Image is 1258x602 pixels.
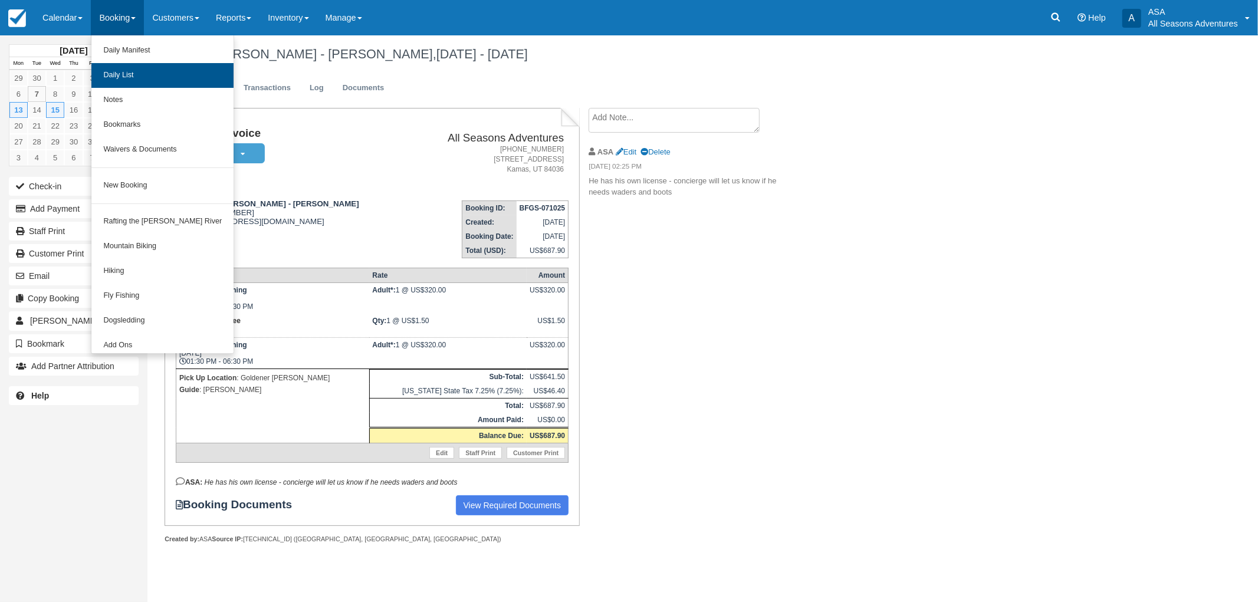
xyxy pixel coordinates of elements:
td: [DATE] [517,215,569,229]
a: 1 [46,70,64,86]
td: US$687.90 [517,244,569,258]
a: 21 [28,118,46,134]
a: Waivers & Documents [91,137,234,162]
strong: Pick Up Location [179,374,237,382]
a: Staff Print [459,447,502,459]
p: ASA [1148,6,1238,18]
a: 6 [64,150,83,166]
a: 29 [9,70,28,86]
i: Help [1078,14,1086,22]
span: [DATE] - [DATE] [436,47,528,61]
th: Amount [527,268,569,283]
a: 6 [9,86,28,102]
th: Total (USD): [462,244,517,258]
td: 1 @ US$320.00 [369,283,527,314]
th: Tue [28,57,46,70]
a: 7 [83,150,101,166]
th: Rate [369,268,527,283]
a: 5 [46,150,64,166]
td: US$46.40 [527,384,569,399]
a: 8 [46,86,64,102]
a: Dogsledding [91,308,234,333]
a: Bookmarks [91,113,234,137]
div: A [1122,9,1141,28]
th: Amount Paid: [369,413,527,428]
a: Notes [91,88,234,113]
address: [PHONE_NUMBER] [STREET_ADDRESS] Kamas, UT 84036 [413,144,564,175]
strong: Guide [179,386,199,394]
a: 17 [83,102,101,118]
button: Add Payment [9,199,139,218]
th: Booking ID: [462,201,517,216]
a: 15 [46,102,64,118]
img: checkfront-main-nav-mini-logo.png [8,9,26,27]
div: US$320.00 [530,286,565,304]
p: He has his own license - concierge will let us know if he needs waders and boots [589,176,787,198]
th: Sub-Total: [369,370,527,384]
a: Delete [641,147,670,156]
h1: Goldener [PERSON_NAME] - [PERSON_NAME], [156,47,1082,61]
th: Fri [83,57,101,70]
td: [DATE] [517,229,569,244]
th: Created: [462,215,517,229]
a: 27 [9,134,28,150]
div: ASA [TECHNICAL_ID] ([GEOGRAPHIC_DATA], [GEOGRAPHIC_DATA], [GEOGRAPHIC_DATA]) [165,535,579,544]
ul: Booking [91,35,234,354]
th: Balance Due: [369,428,527,443]
strong: Goldener [PERSON_NAME] - [PERSON_NAME] [183,199,359,208]
a: 16 [64,102,83,118]
strong: Source IP: [212,535,243,542]
strong: Adult* [372,341,395,349]
a: 30 [64,134,83,150]
a: Daily List [91,63,234,88]
a: 28 [28,134,46,150]
a: Hiking [91,259,234,284]
td: [DATE] 01:30 PM - 06:30 PM [176,338,369,369]
em: He has his own license - concierge will let us know if he needs waders and boots [205,478,458,486]
h1: Booking Invoice [176,127,409,140]
a: Help [9,386,139,405]
a: 4 [28,150,46,166]
strong: Adult* [372,286,395,294]
span: Help [1088,13,1106,22]
span: [PERSON_NAME] [30,316,98,325]
td: 1 @ US$320.00 [369,338,527,369]
button: Add Partner Attribution [9,357,139,376]
a: Staff Print [9,222,139,241]
a: Customer Print [507,447,565,459]
p: : Goldener [PERSON_NAME] [179,372,366,384]
strong: Created by: [165,535,199,542]
a: Reserved [176,143,261,165]
th: Wed [46,57,64,70]
strong: Booking Documents [176,498,303,511]
a: 20 [9,118,28,134]
em: [DATE] 02:25 PM [589,162,787,175]
th: Mon [9,57,28,70]
strong: BFGS-071025 [520,204,565,212]
a: Log [301,77,333,100]
button: Bookmark [9,334,139,353]
td: US$0.00 [527,413,569,428]
a: 14 [28,102,46,118]
th: Thu [64,57,83,70]
a: 2 [64,70,83,86]
a: Rafting the [PERSON_NAME] River [91,209,234,234]
button: Check-in [9,177,139,196]
strong: ASA: [176,478,202,486]
a: Mountain Biking [91,234,234,259]
h2: All Seasons Adventures [413,132,564,144]
div: [PHONE_NUMBER] [EMAIL_ADDRESS][DOMAIN_NAME] [176,199,409,226]
strong: ASA [597,147,613,156]
th: Total: [369,399,527,413]
a: [PERSON_NAME] 164 [9,311,139,330]
b: Help [31,391,49,400]
p: All Seasons Adventures [1148,18,1238,29]
a: 29 [46,134,64,150]
td: [DATE] 01:30 PM - 06:30 PM [176,283,369,314]
td: US$687.90 [527,399,569,413]
td: US$641.50 [527,370,569,384]
a: 10 [83,86,101,102]
a: 24 [83,118,101,134]
a: New Booking [91,173,234,198]
th: Booking Date: [462,229,517,244]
